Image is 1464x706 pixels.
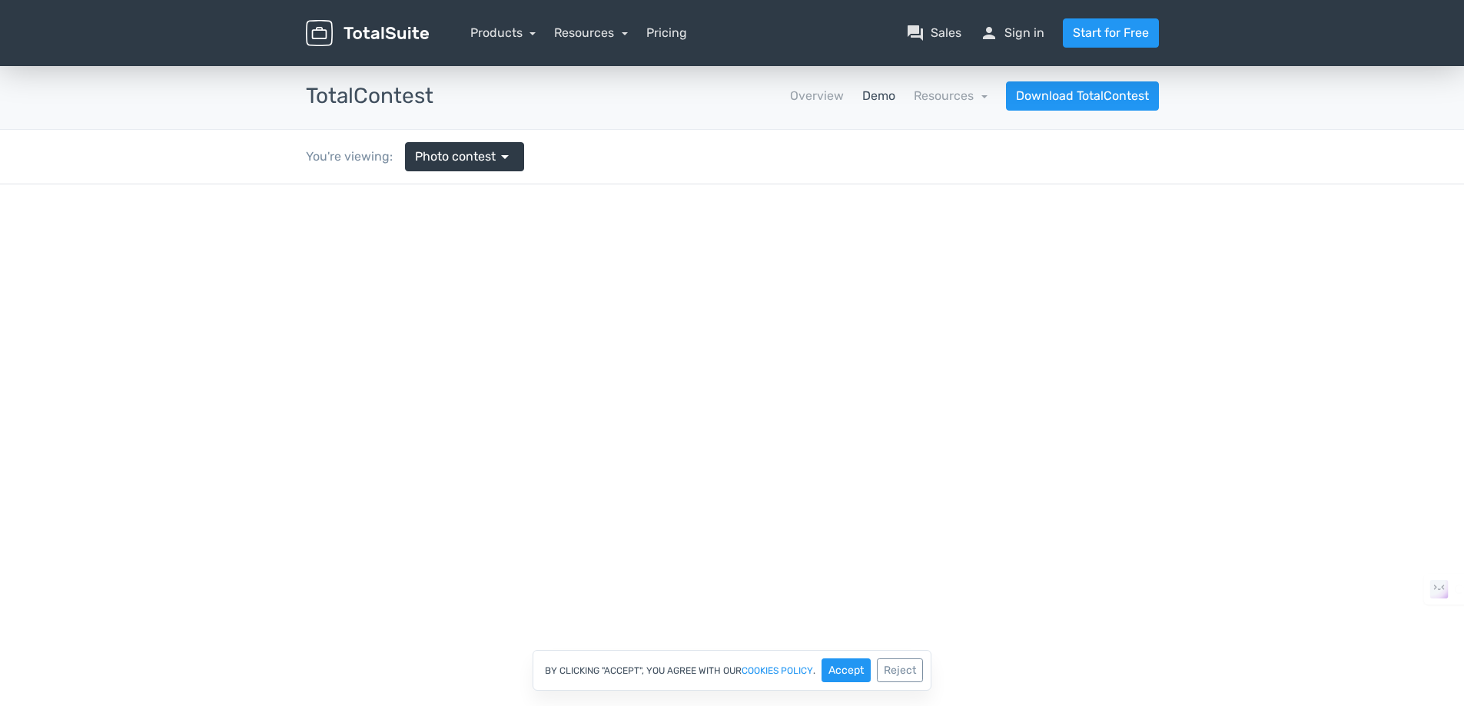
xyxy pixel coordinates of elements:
span: Photo contest [415,147,496,166]
a: Pricing [646,24,687,42]
h3: TotalContest [306,85,433,108]
span: question_answer [906,24,925,42]
a: Download TotalContest [1006,81,1159,111]
a: Overview [790,87,844,105]
button: Reject [877,658,923,682]
a: personSign in [980,24,1044,42]
div: You're viewing: [306,147,405,166]
a: Resources [914,88,988,103]
span: arrow_drop_down [496,147,514,166]
a: Photo contest arrow_drop_down [405,142,524,171]
a: Demo [862,87,895,105]
button: Accept [822,658,871,682]
a: question_answerSales [906,24,961,42]
div: By clicking "Accept", you agree with our . [533,650,931,691]
a: Resources [554,25,628,40]
a: Products [470,25,536,40]
span: person [980,24,998,42]
a: Start for Free [1063,18,1159,48]
img: TotalSuite for WordPress [306,20,429,47]
a: cookies policy [742,666,813,675]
